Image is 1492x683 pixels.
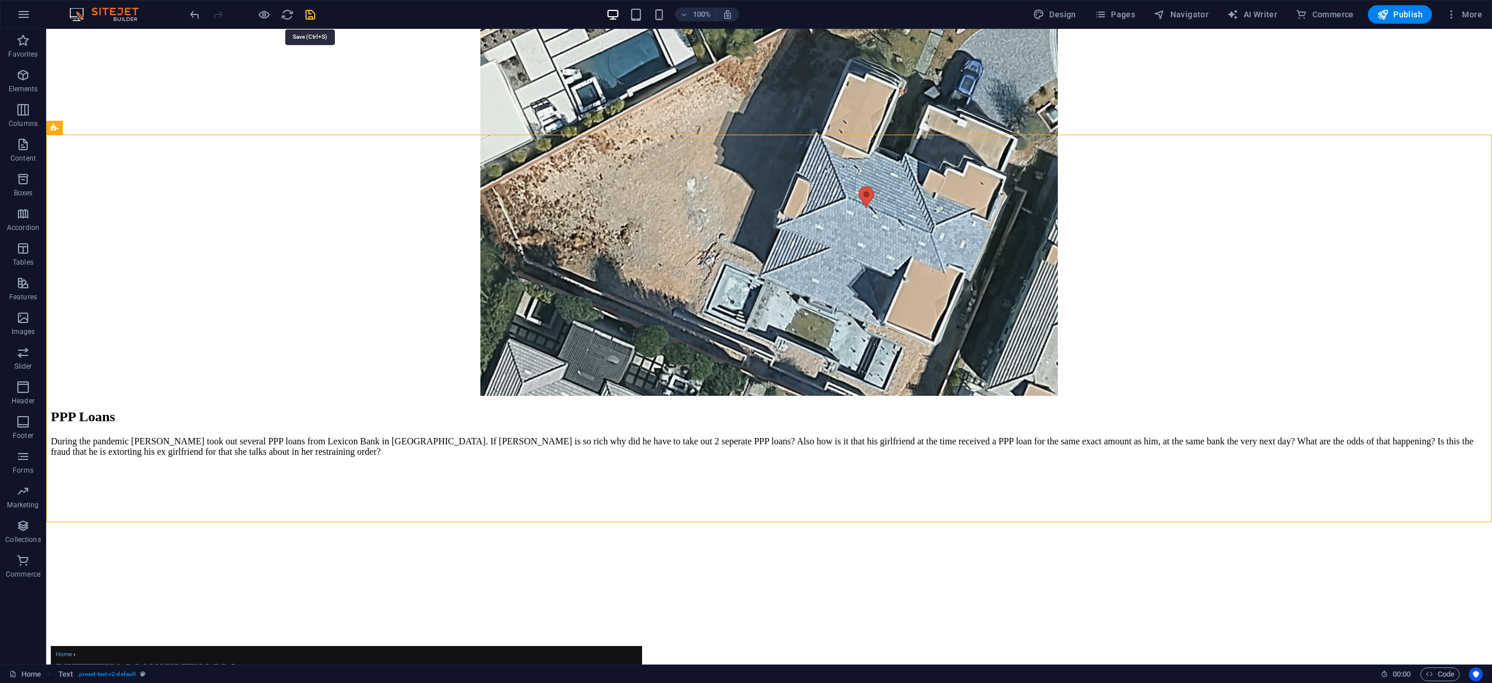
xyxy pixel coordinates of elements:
[9,119,38,128] p: Columns
[14,188,33,198] p: Boxes
[280,8,294,21] button: reload
[77,667,136,681] span: . preset-text-v2-default
[1296,9,1354,20] span: Commerce
[188,8,202,21] button: undo
[1149,5,1213,24] button: Navigator
[8,50,38,59] p: Favorites
[1222,5,1282,24] button: AI Writer
[14,362,32,371] p: Slider
[12,327,35,336] p: Images
[66,8,153,21] img: Editor Logo
[675,8,716,21] button: 100%
[1401,670,1403,678] span: :
[6,570,40,579] p: Commerce
[13,466,33,475] p: Forms
[1381,667,1411,681] h6: Session time
[7,223,39,232] p: Accordion
[1095,9,1135,20] span: Pages
[1420,667,1460,681] button: Code
[1090,5,1140,24] button: Pages
[188,8,202,21] i: Undo: Change text (Ctrl+Z)
[1377,9,1423,20] span: Publish
[722,9,733,20] i: On resize automatically adjust zoom level to fit chosen device.
[10,154,36,163] p: Content
[1441,5,1487,24] button: More
[58,667,146,681] nav: breadcrumb
[1028,5,1081,24] button: Design
[9,667,41,681] a: Click to cancel selection. Double-click to open Pages
[7,500,39,510] p: Marketing
[5,535,40,544] p: Collections
[12,396,35,406] p: Header
[9,292,37,302] p: Features
[1227,9,1277,20] span: AI Writer
[13,431,33,440] p: Footer
[1291,5,1359,24] button: Commerce
[1469,667,1483,681] button: Usercentrics
[140,671,146,677] i: This element is a customizable preset
[13,258,33,267] p: Tables
[1446,9,1482,20] span: More
[303,8,317,21] button: save
[1368,5,1432,24] button: Publish
[1393,667,1411,681] span: 00 00
[257,8,271,21] button: Click here to leave preview mode and continue editing
[1426,667,1454,681] span: Code
[58,667,73,681] span: Click to select. Double-click to edit
[1033,9,1076,20] span: Design
[9,84,38,94] p: Elements
[692,8,711,21] h6: 100%
[1154,9,1208,20] span: Navigator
